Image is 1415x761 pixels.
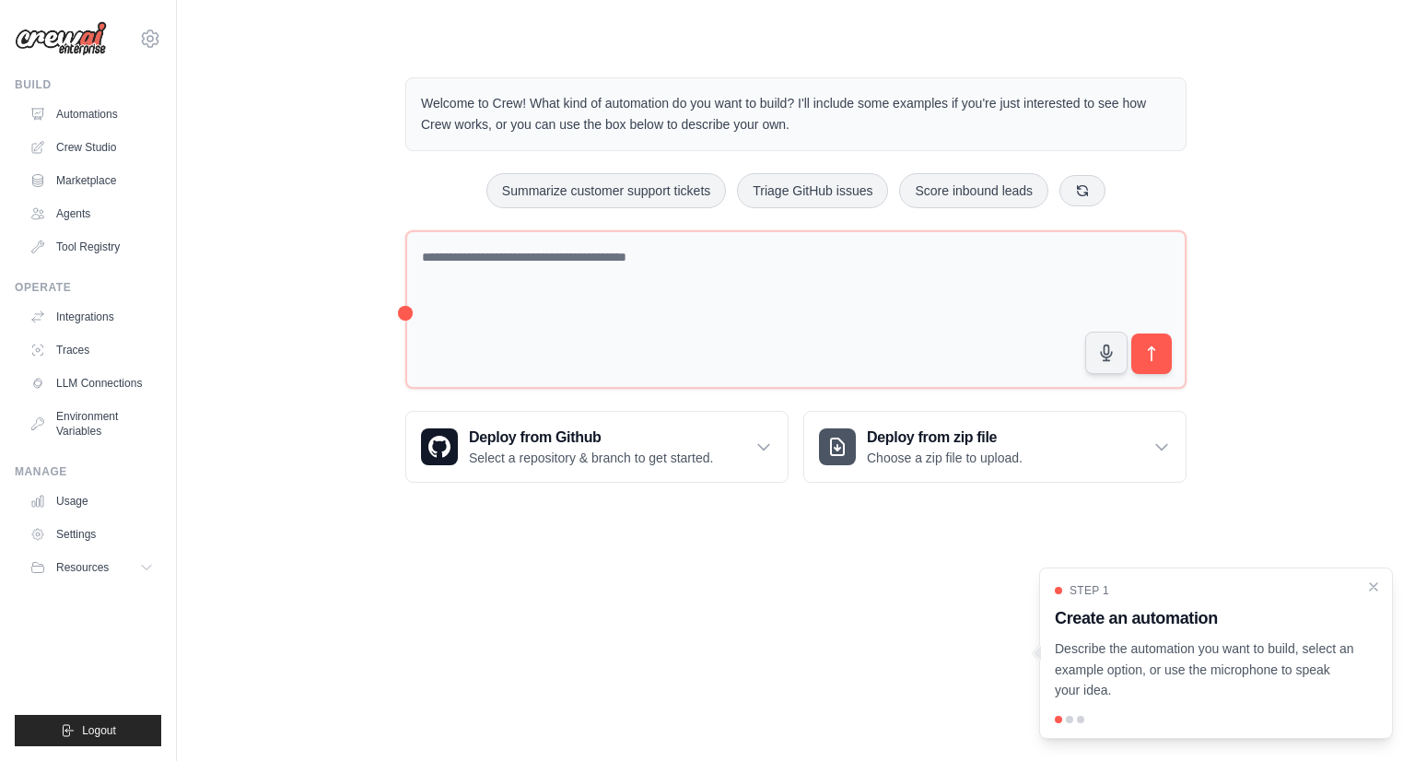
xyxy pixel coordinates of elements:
[15,715,161,746] button: Logout
[737,173,888,208] button: Triage GitHub issues
[15,464,161,479] div: Manage
[22,133,161,162] a: Crew Studio
[421,93,1171,135] p: Welcome to Crew! What kind of automation do you want to build? I'll include some examples if you'...
[469,449,713,467] p: Select a repository & branch to get started.
[22,302,161,332] a: Integrations
[899,173,1048,208] button: Score inbound leads
[22,100,161,129] a: Automations
[22,335,161,365] a: Traces
[15,77,161,92] div: Build
[1055,638,1355,701] p: Describe the automation you want to build, select an example option, or use the microphone to spe...
[469,427,713,449] h3: Deploy from Github
[22,166,161,195] a: Marketplace
[22,520,161,549] a: Settings
[486,173,726,208] button: Summarize customer support tickets
[867,449,1023,467] p: Choose a zip file to upload.
[56,560,109,575] span: Resources
[22,369,161,398] a: LLM Connections
[22,486,161,516] a: Usage
[867,427,1023,449] h3: Deploy from zip file
[22,553,161,582] button: Resources
[22,402,161,446] a: Environment Variables
[15,280,161,295] div: Operate
[15,21,107,56] img: Logo
[82,723,116,738] span: Logout
[1055,605,1355,631] h3: Create an automation
[22,199,161,228] a: Agents
[1070,583,1109,598] span: Step 1
[1366,580,1381,594] button: Close walkthrough
[22,232,161,262] a: Tool Registry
